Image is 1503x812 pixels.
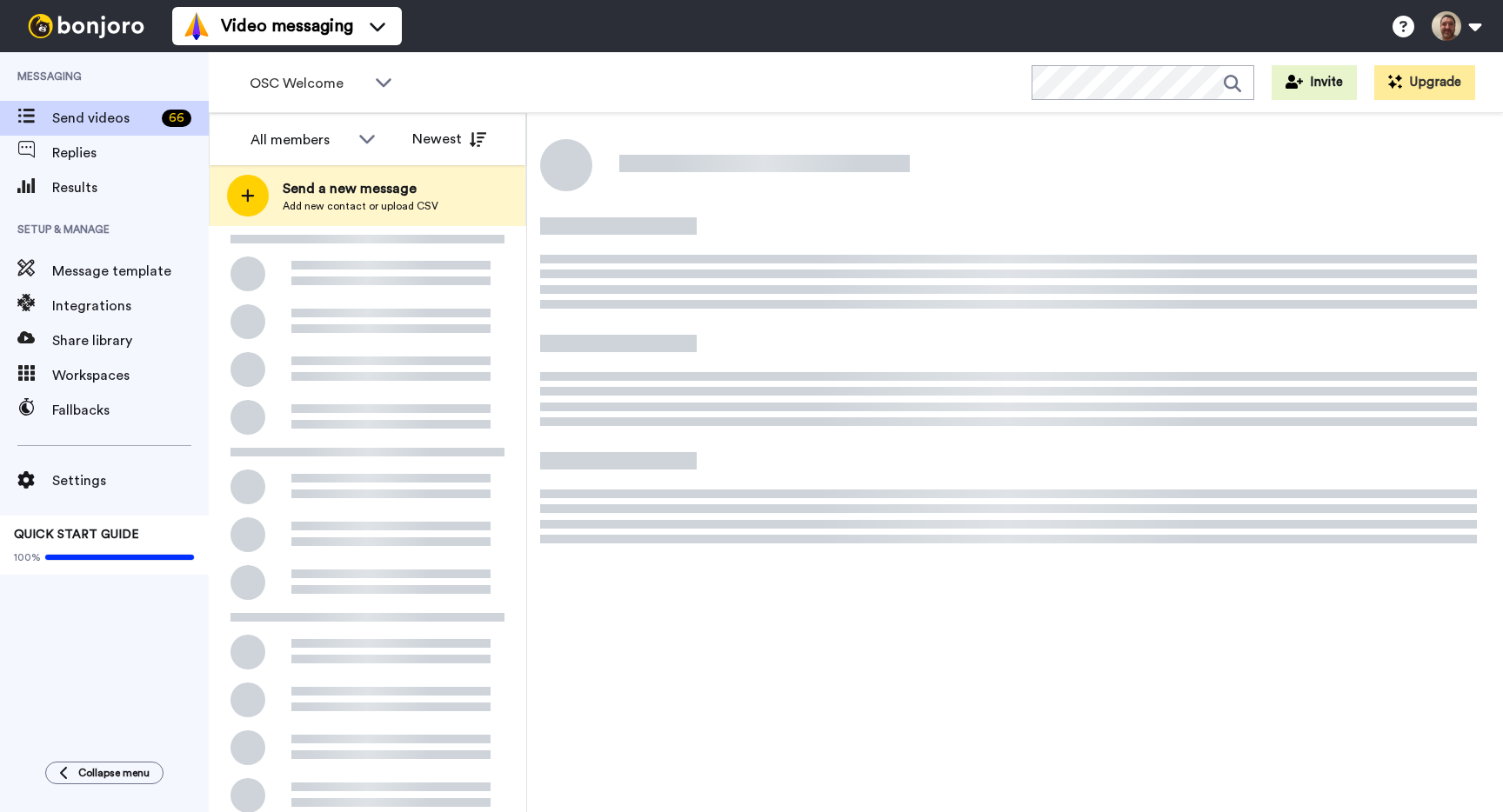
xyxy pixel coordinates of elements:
div: All members [250,130,350,150]
span: 100% [14,550,41,564]
span: Workspaces [52,365,209,386]
span: OSC Welcome [250,73,366,94]
span: Replies [52,143,209,163]
span: Results [52,177,209,198]
button: Upgrade [1374,65,1475,100]
span: Video messaging [221,14,353,38]
div: 66 [162,110,191,127]
button: Collapse menu [45,762,164,784]
span: Send videos [52,108,155,129]
span: Integrations [52,296,209,316]
span: Send a new message [283,178,438,199]
span: Fallbacks [52,400,209,421]
span: Settings [52,470,209,491]
span: Collapse menu [78,766,150,780]
button: Newest [399,122,499,156]
span: Share library [52,330,209,351]
button: Invite [1272,65,1357,100]
span: Add new contact or upload CSV [283,199,438,213]
img: vm-color.svg [183,12,210,40]
img: bj-logo-header-white.svg [21,14,151,38]
span: Message template [52,261,209,282]
span: QUICK START GUIDE [14,529,139,541]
